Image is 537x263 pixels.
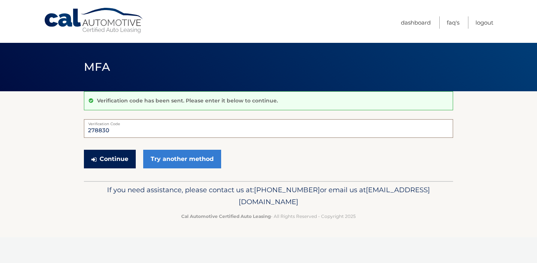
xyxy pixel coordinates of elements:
button: Continue [84,150,136,168]
p: - All Rights Reserved - Copyright 2025 [89,212,448,220]
a: Logout [475,16,493,29]
input: Verification Code [84,119,453,138]
span: [PHONE_NUMBER] [254,186,320,194]
a: Cal Automotive [44,7,144,34]
label: Verification Code [84,119,453,125]
span: MFA [84,60,110,74]
span: [EMAIL_ADDRESS][DOMAIN_NAME] [239,186,430,206]
a: FAQ's [447,16,459,29]
p: Verification code has been sent. Please enter it below to continue. [97,97,278,104]
a: Try another method [143,150,221,168]
p: If you need assistance, please contact us at: or email us at [89,184,448,208]
strong: Cal Automotive Certified Auto Leasing [181,213,271,219]
a: Dashboard [401,16,431,29]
